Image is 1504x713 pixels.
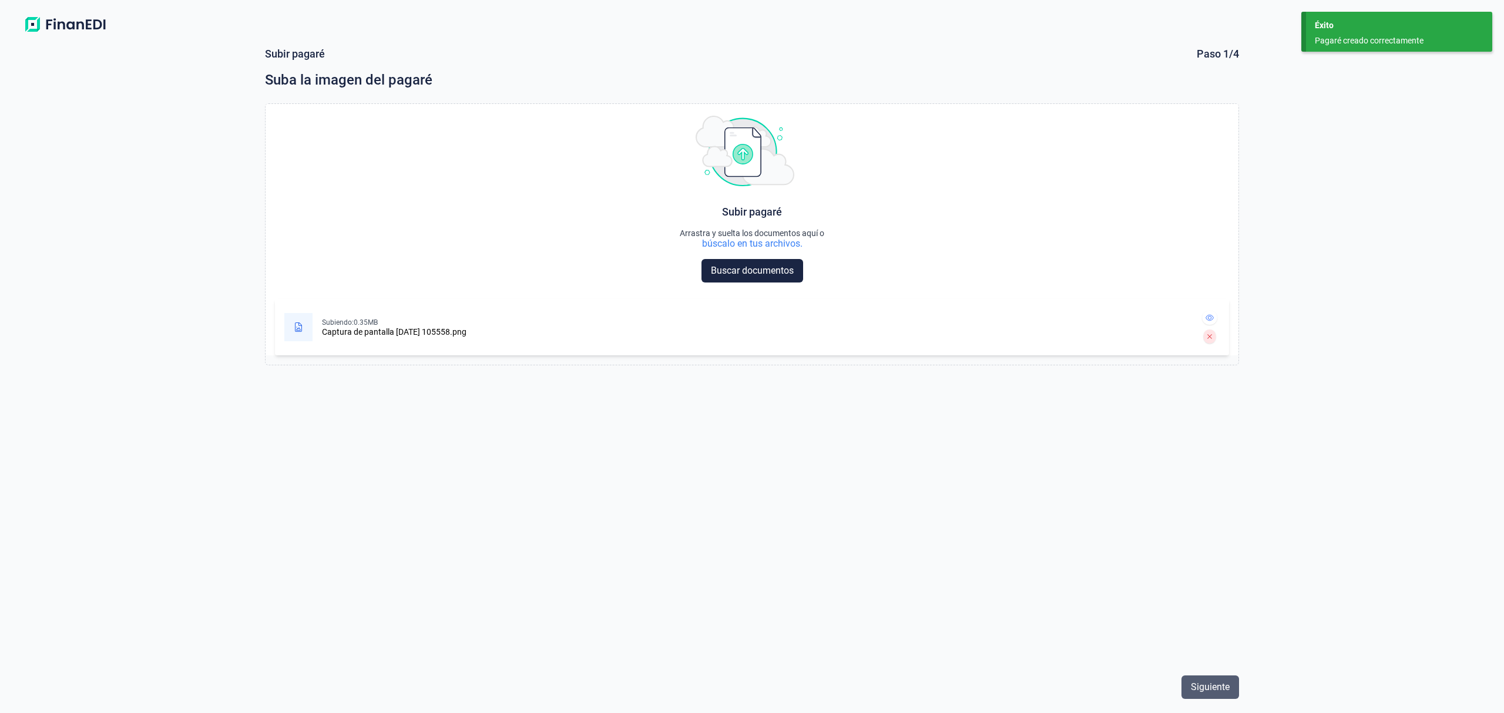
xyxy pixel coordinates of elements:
[1197,47,1239,61] div: Paso 1/4
[702,238,803,250] div: búscalo en tus archivos.
[322,318,466,327] div: Subiendo: 0.35MB
[680,238,824,250] div: búscalo en tus archivos.
[265,47,325,61] div: Subir pagaré
[19,14,112,35] img: Logo de aplicación
[265,70,1240,89] div: Suba la imagen del pagaré
[1191,680,1230,694] span: Siguiente
[322,327,466,337] div: Captura de pantalla [DATE] 105558.png
[722,205,782,219] div: Subir pagaré
[696,116,794,186] img: upload img
[1315,19,1483,32] div: Éxito
[1315,35,1475,47] div: Pagaré creado correctamente
[701,259,803,282] button: Buscar documentos
[680,228,824,238] div: Arrastra y suelta los documentos aquí o
[1181,675,1239,699] button: Siguiente
[711,264,794,278] span: Buscar documentos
